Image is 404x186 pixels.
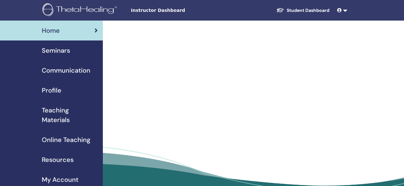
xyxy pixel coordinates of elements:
[42,175,78,184] span: My Account
[42,85,61,95] span: Profile
[42,26,60,35] span: Home
[271,4,335,16] a: Student Dashboard
[42,155,74,164] span: Resources
[42,46,70,55] span: Seminars
[42,66,90,75] span: Communication
[42,3,119,18] img: logo.png
[276,7,284,13] img: graduation-cap-white.svg
[131,7,227,14] span: Instructor Dashboard
[42,105,98,125] span: Teaching Materials
[42,135,90,145] span: Online Teaching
